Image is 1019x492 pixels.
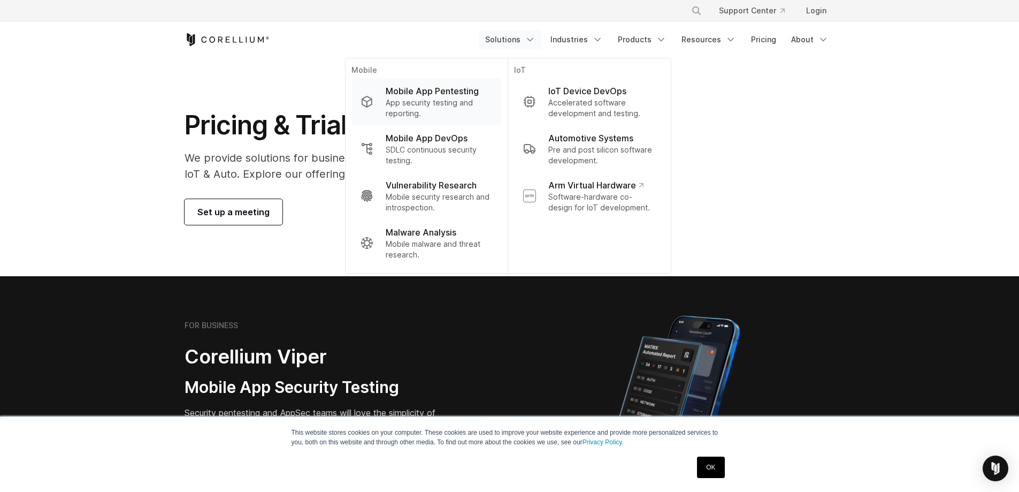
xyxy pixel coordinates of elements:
[745,30,783,49] a: Pricing
[983,456,1008,481] div: Open Intercom Messenger
[185,345,458,369] h2: Corellium Viper
[185,321,238,330] h6: FOR BUSINESS
[785,30,835,49] a: About
[386,85,479,97] p: Mobile App Pentesting
[514,78,664,125] a: IoT Device DevOps Accelerated software development and testing.
[386,239,492,260] p: Mobile malware and threat research.
[386,226,456,239] p: Malware Analysis
[185,199,282,225] a: Set up a meeting
[687,1,706,20] button: Search
[514,125,664,172] a: Automotive Systems Pre and post silicon software development.
[548,132,633,145] p: Automotive Systems
[710,1,793,20] a: Support Center
[386,132,468,145] p: Mobile App DevOps
[185,406,458,445] p: Security pentesting and AppSec teams will love the simplicity of automated report generation comb...
[583,438,624,446] a: Privacy Policy.
[544,30,609,49] a: Industries
[185,377,458,398] h3: Mobile App Security Testing
[514,65,664,78] p: IoT
[185,33,270,46] a: Corellium Home
[678,1,835,20] div: Navigation Menu
[386,179,477,192] p: Vulnerability Research
[351,172,501,219] a: Vulnerability Research Mobile security research and introspection.
[351,219,501,267] a: Malware Analysis Mobile malware and threat research.
[185,109,611,141] h1: Pricing & Trials
[548,179,643,192] p: Arm Virtual Hardware
[479,30,542,49] a: Solutions
[351,125,501,172] a: Mobile App DevOps SDLC continuous security testing.
[386,192,492,213] p: Mobile security research and introspection.
[675,30,742,49] a: Resources
[548,97,655,119] p: Accelerated software development and testing.
[548,85,626,97] p: IoT Device DevOps
[292,428,728,447] p: This website stores cookies on your computer. These cookies are used to improve your website expe...
[386,145,492,166] p: SDLC continuous security testing.
[197,206,270,218] span: Set up a meeting
[351,78,501,125] a: Mobile App Pentesting App security testing and reporting.
[548,145,655,166] p: Pre and post silicon software development.
[798,1,835,20] a: Login
[386,97,492,119] p: App security testing and reporting.
[351,65,501,78] p: Mobile
[611,30,673,49] a: Products
[514,172,664,219] a: Arm Virtual Hardware Software-hardware co-design for IoT development.
[479,30,835,49] div: Navigation Menu
[548,192,655,213] p: Software-hardware co-design for IoT development.
[185,150,611,182] p: We provide solutions for businesses, research teams, community individuals, and IoT & Auto. Explo...
[697,457,724,478] a: OK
